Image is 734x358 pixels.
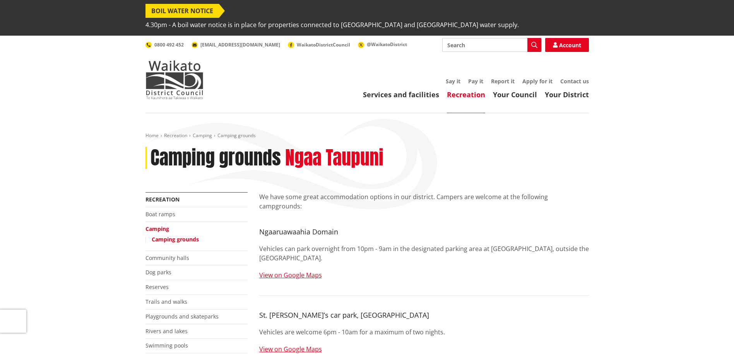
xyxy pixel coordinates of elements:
[145,298,187,305] a: Trails and walks
[145,132,159,139] a: Home
[259,345,322,353] a: View on Google Maps
[145,210,175,218] a: Boat ramps
[545,90,589,99] a: Your District
[193,132,212,139] a: Camping
[145,18,519,32] span: 4.30pm - A boil water notice is in place for properties connected to [GEOGRAPHIC_DATA] and [GEOGR...
[442,38,541,52] input: Search input
[363,90,439,99] a: Services and facilities
[259,271,322,279] a: View on Google Maps
[288,41,350,48] a: WaikatoDistrictCouncil
[259,192,589,211] p: We have some great accommodation options in our district. Campers are welcome at the following ca...
[145,327,188,335] a: Rivers and lakes
[200,41,280,48] span: [EMAIL_ADDRESS][DOMAIN_NAME]
[145,283,169,291] a: Reserves
[217,132,256,139] span: Camping grounds
[259,228,589,236] h4: Ngaaruawaahia Domain
[145,225,169,232] a: Camping
[145,41,184,48] a: 0800 492 452
[145,4,219,18] span: BOIL WATER NOTICE
[522,77,553,85] a: Apply for it
[560,77,589,85] a: Contact us
[285,147,383,169] h2: Ngaa Taupuni
[164,132,187,139] a: Recreation
[468,77,483,85] a: Pay it
[259,311,589,320] h4: St. [PERSON_NAME]’s car park, [GEOGRAPHIC_DATA]
[367,41,407,48] span: @WaikatoDistrict
[145,313,219,320] a: Playgrounds and skateparks
[152,236,199,243] a: Camping grounds
[545,38,589,52] a: Account
[491,77,515,85] a: Report it
[297,41,350,48] span: WaikatoDistrictCouncil
[259,244,589,263] p: Vehicles can park overnight from 10pm - 9am in the designated parking area at [GEOGRAPHIC_DATA], ...
[192,41,280,48] a: [EMAIL_ADDRESS][DOMAIN_NAME]
[145,133,589,139] nav: breadcrumb
[145,254,189,262] a: Community halls
[145,342,188,349] a: Swimming pools
[446,77,460,85] a: Say it
[145,60,204,99] img: Waikato District Council - Te Kaunihera aa Takiwaa o Waikato
[447,90,485,99] a: Recreation
[259,327,589,337] p: Vehicles are welcome 6pm - 10am for a maximum of two nights.
[151,147,281,169] h1: Camping grounds
[145,268,171,276] a: Dog parks
[145,196,180,203] a: Recreation
[154,41,184,48] span: 0800 492 452
[358,41,407,48] a: @WaikatoDistrict
[493,90,537,99] a: Your Council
